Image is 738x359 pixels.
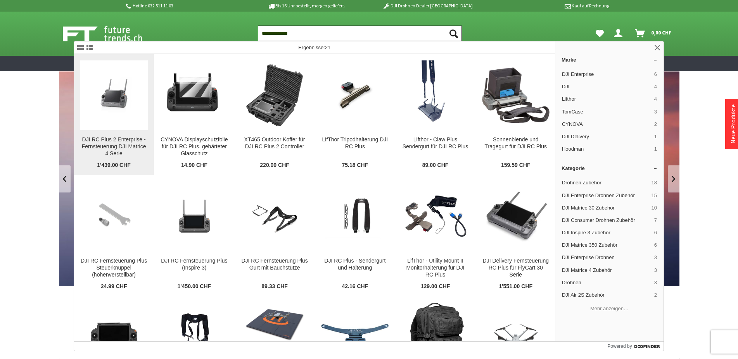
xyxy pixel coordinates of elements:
[241,258,308,271] div: DJI RC Fernsteuerung Plus Gurt mit Bauchstütze
[482,258,550,278] div: DJI Delivery Fernsteuerung RC Plus für FlyCart 30 Serie
[562,179,648,186] span: Drohnen Zubehör
[562,242,651,249] span: DJI Matrice 350 Zubehör
[401,136,469,150] div: Lifthor - Claw Plus Sendergurt für DJI RC Plus
[654,96,657,103] span: 4
[342,283,368,290] span: 42.16 CHF
[342,162,368,169] span: 75.18 CHF
[241,62,308,129] img: XT465 Outdoor Koffer für DJI RC Plus 2 Controller
[499,283,532,290] span: 1'551.00 CHF
[321,258,389,271] div: DJI RC Plus - Sendergurt und Halterung
[235,175,315,296] a: DJI RC Fernsteuerung Plus Gurt mit Bauchstütze DJI RC Fernsteuerung Plus Gurt mit Bauchstütze 89....
[401,195,469,238] img: LifThor - Utility Mount II Monitorhalterung für DJI RC Plus
[80,194,148,239] img: DJI RC Fernsteuerung Plus Steuerknüppel (höhenverstellbar)
[562,192,648,199] span: DJI Enterprise Drohnen Zubehör
[558,302,660,315] button: Mehr anzeigen…
[101,283,127,290] span: 24.99 CHF
[611,26,629,41] a: Dein Konto
[181,162,207,169] span: 14.90 CHF
[654,279,657,286] span: 3
[261,283,288,290] span: 89.33 CHF
[80,258,148,278] div: DJI RC Fernsteuerung Plus Steuerknüppel (höhenverstellbar)
[409,60,461,130] img: Lifthor - Claw Plus Sendergurt für DJI RC Plus
[258,26,462,41] input: Produkt, Marke, Kategorie, EAN, Artikelnummer…
[395,54,475,175] a: Lifthor - Claw Plus Sendergurt für DJI RC Plus Lifthor - Claw Plus Sendergurt für DJI RC Plus 89....
[241,136,308,150] div: XT465 Outdoor Koffer für DJI RC Plus 2 Controller
[125,1,246,10] p: Hotline 032 511 11 03
[562,217,651,224] span: DJI Consumer Drohnen Zubehör
[315,175,395,296] a: DJI RC Plus - Sendergurt und Halterung DJI RC Plus - Sendergurt und Halterung 42.16 CHF
[501,162,530,169] span: 159.59 CHF
[654,146,657,153] span: 1
[154,175,234,296] a: DJI RC Fernsteuerung Plus (Inspire 3) DJI RC Fernsteuerung Plus (Inspire 3) 1'450.00 CHF
[421,283,450,290] span: 129.00 CHF
[178,283,211,290] span: 1'450.00 CHF
[654,71,657,78] span: 6
[654,83,657,90] span: 4
[401,258,469,278] div: LifThor - Utility Mount II Monitorhalterung für DJI RC Plus
[476,175,556,296] a: DJI Delivery Fernsteuerung RC Plus für FlyCart 30 Serie DJI Delivery Fernsteuerung RC Plus für Fl...
[562,108,651,115] span: TomCase
[607,342,664,351] a: Powered by
[325,45,330,50] span: 21
[654,292,657,299] span: 2
[321,74,389,117] img: LifThor Tripodhalterung DJI RC Plus
[161,136,228,157] div: CYNOVA Displayschutzfolie für DJI RC Plus, gehärteter Glasschutz
[321,194,389,239] img: DJI RC Plus - Sendergurt und Halterung
[97,162,131,169] span: 1'439.00 CHF
[592,26,608,41] a: Meine Favoriten
[654,121,657,128] span: 2
[654,254,657,261] span: 3
[482,191,550,242] img: DJI Delivery Fernsteuerung RC Plus für FlyCart 30 Serie
[80,62,148,129] img: DJI RC Plus 2 Enterprise - Fernsteuerung DJI Matrice 4 Serie
[562,204,648,211] span: DJI Matrice 30 Zubehör
[246,1,367,10] p: Bis 16 Uhr bestellt, morgen geliefert.
[298,45,330,50] span: Ergebnisse:
[482,62,550,129] img: Sonnenblende und Tragegurt für DJI RC Plus
[241,194,308,239] img: DJI RC Fernsteuerung Plus Gurt mit Bauchstütze
[654,229,657,236] span: 6
[367,1,488,10] p: DJI Drohnen Dealer [GEOGRAPHIC_DATA]
[59,71,679,286] a: DJI Mavic 4 Pro
[562,83,651,90] span: DJI
[161,194,228,239] img: DJI RC Fernsteuerung Plus (Inspire 3)
[562,292,651,299] span: DJI Air 2S Zubehör
[482,136,550,150] div: Sonnenblende und Tragegurt für DJI RC Plus
[446,26,462,41] button: Suchen
[422,162,449,169] span: 89.00 CHF
[74,175,154,296] a: DJI RC Fernsteuerung Plus Steuerknüppel (höhenverstellbar) DJI RC Fernsteuerung Plus Steuerknüppe...
[260,162,289,169] span: 220.00 CHF
[651,26,672,39] span: 0,00 CHF
[654,133,657,140] span: 1
[235,54,315,175] a: XT465 Outdoor Koffer für DJI RC Plus 2 Controller XT465 Outdoor Koffer für DJI RC Plus 2 Controll...
[607,343,632,350] span: Powered by
[555,162,664,174] a: Kategorie
[562,96,651,103] span: Lifthor
[654,217,657,224] span: 7
[154,54,234,175] a: CYNOVA Displayschutzfolie für DJI RC Plus, gehärteter Glasschutz CYNOVA Displayschutzfolie für DJ...
[74,54,154,175] a: DJI RC Plus 2 Enterprise - Fernsteuerung DJI Matrice 4 Serie DJI RC Plus 2 Enterprise - Fernsteue...
[488,1,609,10] p: Kauf auf Rechnung
[562,146,651,153] span: Hoodman
[562,229,651,236] span: DJI Inspire 3 Zubehör
[632,26,676,41] a: Warenkorb
[729,104,737,144] a: Neue Produkte
[654,108,657,115] span: 3
[161,62,228,129] img: CYNOVA Displayschutzfolie für DJI RC Plus, gehärteter Glasschutz
[80,136,148,157] div: DJI RC Plus 2 Enterprise - Fernsteuerung DJI Matrice 4 Serie
[395,175,475,296] a: LifThor - Utility Mount II Monitorhalterung für DJI RC Plus LifThor - Utility Mount II Monitorhal...
[161,258,228,271] div: DJI RC Fernsteuerung Plus (Inspire 3)
[315,54,395,175] a: LifThor Tripodhalterung DJI RC Plus LifThor Tripodhalterung DJI RC Plus 75.18 CHF
[651,192,657,199] span: 15
[562,279,651,286] span: Drohnen
[562,133,651,140] span: DJI Delivery
[651,179,657,186] span: 18
[476,54,556,175] a: Sonnenblende und Tragegurt für DJI RC Plus Sonnenblende und Tragegurt für DJI RC Plus 159.59 CHF
[654,267,657,274] span: 3
[63,24,159,43] a: Shop Futuretrends - zur Startseite wechseln
[651,204,657,211] span: 10
[562,71,651,78] span: DJI Enterprise
[654,242,657,249] span: 6
[562,121,651,128] span: CYNOVA
[555,54,664,66] a: Marke
[562,254,651,261] span: DJI Enterprise Drohnen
